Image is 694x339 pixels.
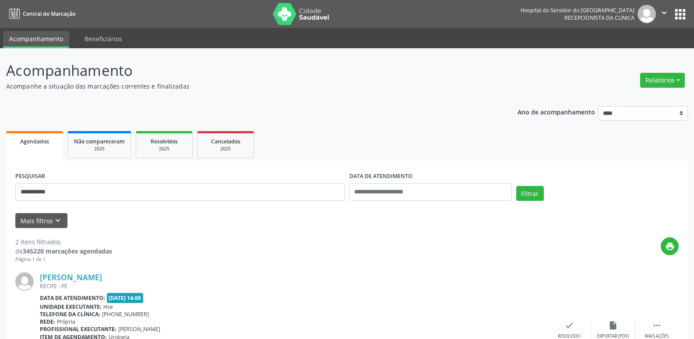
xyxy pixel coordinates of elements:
div: 2025 [204,146,247,152]
div: 2025 [74,146,125,152]
img: img [15,272,34,291]
img: img [638,5,656,23]
span: Agendados [20,138,49,145]
div: Hospital do Servidor do [GEOGRAPHIC_DATA] [521,7,634,14]
span: Recepcionista da clínica [564,14,634,21]
a: [PERSON_NAME] [40,272,102,282]
label: DATA DE ATENDIMENTO [349,170,412,183]
i: print [665,242,675,251]
b: Profissional executante: [40,325,116,333]
span: Central de Marcação [23,10,75,18]
i: check [564,321,574,330]
span: [DATE] 14:00 [107,293,144,303]
div: de [15,246,112,256]
b: Unidade executante: [40,303,102,310]
span: Cancelados [211,138,240,145]
a: Beneficiários [78,31,128,46]
button: print [661,237,679,255]
span: [PHONE_NUMBER] [102,310,149,318]
b: Rede: [40,318,55,325]
div: 2 itens filtrados [15,237,112,246]
span: [PERSON_NAME] [118,325,160,333]
button: Mais filtroskeyboard_arrow_down [15,213,67,228]
span: Resolvidos [151,138,178,145]
a: Central de Marcação [6,7,75,21]
i: keyboard_arrow_down [53,216,63,225]
div: RECIFE - PE [40,282,547,290]
button:  [656,5,673,23]
div: 2025 [142,146,186,152]
i: insert_drive_file [608,321,618,330]
strong: 345220 marcações agendadas [23,247,112,255]
div: Página 1 de 1 [15,256,112,263]
b: Data de atendimento: [40,294,105,302]
button: Relatórios [640,73,685,88]
span: Hse [103,303,113,310]
button: apps [673,7,688,22]
i:  [659,8,669,18]
b: Telefone da clínica: [40,310,100,318]
p: Ano de acompanhamento [518,106,595,117]
p: Acompanhamento [6,60,483,82]
p: Acompanhe a situação das marcações correntes e finalizadas [6,82,483,91]
label: PESQUISAR [15,170,45,183]
i:  [652,321,662,330]
span: Própria [57,318,75,325]
span: Não compareceram [74,138,125,145]
a: Acompanhamento [3,31,69,48]
button: Filtrar [516,186,544,201]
